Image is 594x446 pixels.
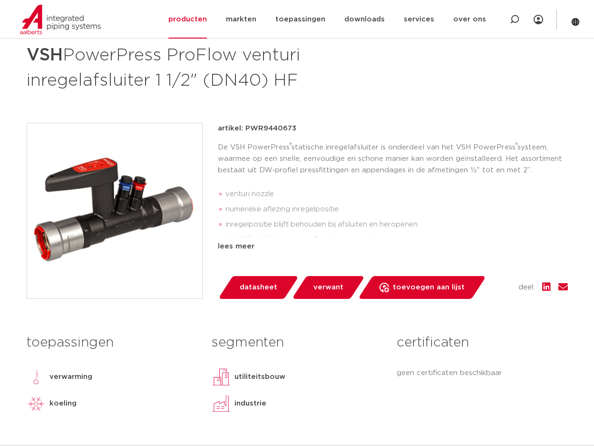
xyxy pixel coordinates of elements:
[225,187,568,202] li: venturi nozzle
[212,333,382,352] h3: segmenten
[516,142,517,148] sup: ®
[218,142,568,176] p: De VSH PowerPress statische inregelafsluiter is onderdeel van het VSH PowerPress systeem, waarmee...
[234,398,266,409] p: industrie
[397,367,567,379] p: geen certificaten beschikbaar
[212,394,231,413] img: industrie
[313,280,343,295] span: verwant
[49,371,92,383] p: verwarming
[218,276,299,299] a: datasheet
[290,142,292,148] sup: ®
[27,333,197,352] h3: toepassingen
[218,123,296,134] p: artikel: PWR9440673
[212,367,231,387] img: utiliteitsbouw
[27,367,46,387] img: verwarming
[49,398,77,409] p: koeling
[225,232,568,248] li: duidelijk zichtbare open of gesloten stand
[218,241,568,252] div: lees meer
[292,276,365,299] a: verwant
[27,123,202,298] img: Product Image for VSH PowerPress ProFlow venturi inregelafsluiter 1 1/2" (DN40) HF
[397,333,567,352] h3: certificaten
[27,47,63,64] strong: VSH
[27,41,384,92] h1: PowerPress ProFlow venturi inregelafsluiter 1 1/2" (DN40) HF
[225,202,568,217] li: numerieke aflezing inregelpositie
[240,280,277,295] span: datasheet
[234,371,285,383] p: utiliteitsbouw
[27,394,46,413] img: koeling
[225,217,568,232] li: inregelpositie blijft behouden bij afsluiten en heropenen
[518,282,535,293] span: deel:
[393,280,465,295] span: toevoegen aan lijst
